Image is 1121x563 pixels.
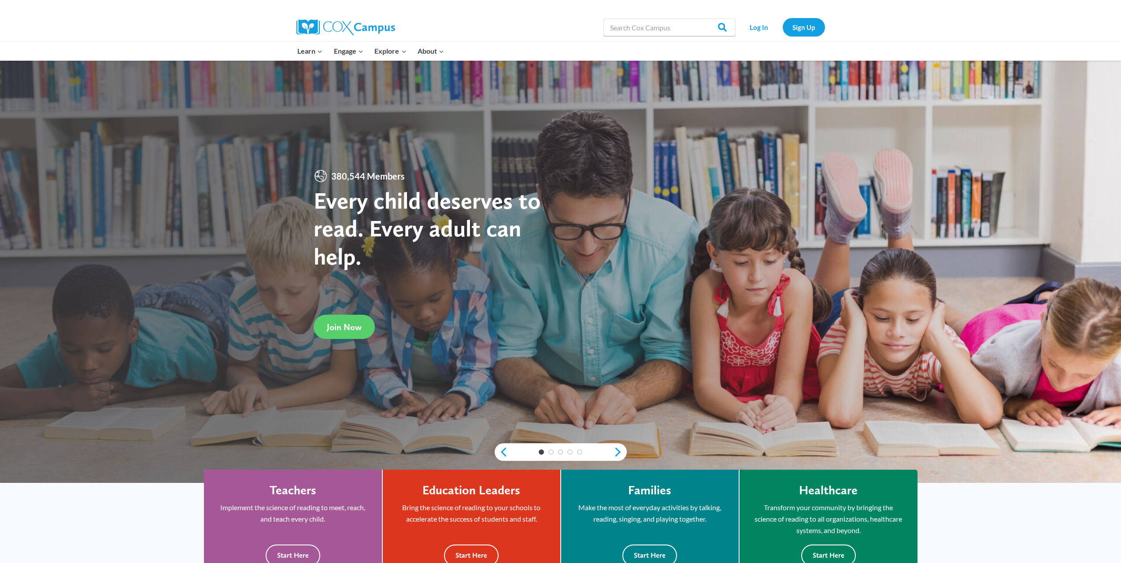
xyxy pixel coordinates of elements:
p: Implement the science of reading to meet, reach, and teach every child. [217,502,369,524]
a: 5 [577,449,582,455]
a: Sign Up [783,18,825,36]
span: Join Now [327,322,362,332]
h4: Education Leaders [422,483,520,498]
a: 1 [539,449,544,455]
span: Learn [297,45,322,57]
img: Cox Campus [296,19,395,35]
a: Join Now [314,315,375,339]
a: 3 [558,449,563,455]
span: About [418,45,444,57]
p: Make the most of everyday activities by talking, reading, singing, and playing together. [574,502,725,524]
a: 2 [548,449,554,455]
nav: Primary Navigation [292,42,450,60]
div: content slider buttons [495,443,627,461]
p: Transform your community by bringing the science of reading to all organizations, healthcare syst... [753,502,904,536]
span: 380,544 Members [328,169,408,183]
a: 4 [567,449,573,455]
a: previous [495,447,508,457]
h4: Healthcare [799,483,858,498]
a: Log In [740,18,778,36]
h4: Families [628,483,671,498]
strong: Every child deserves to read. Every adult can help. [314,186,541,270]
p: Bring the science of reading to your schools to accelerate the success of students and staff. [396,502,547,524]
h4: Teachers [270,483,316,498]
a: next [614,447,627,457]
input: Search Cox Campus [603,18,736,36]
span: Explore [374,45,406,57]
span: Engage [334,45,363,57]
nav: Secondary Navigation [740,18,825,36]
